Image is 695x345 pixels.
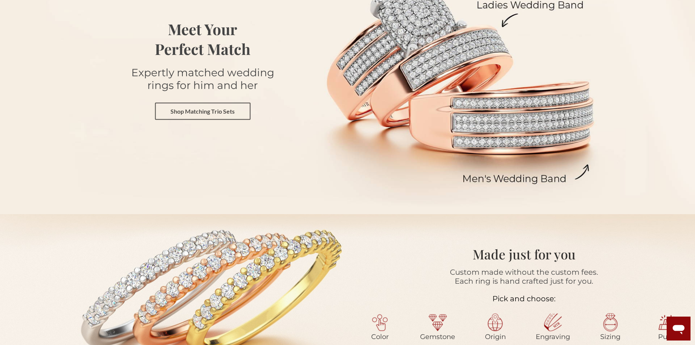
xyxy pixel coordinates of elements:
[371,333,389,341] span: Color
[600,333,620,341] span: Sizing
[420,333,455,341] span: Gemstone
[485,333,506,341] span: Origin
[353,268,695,286] h1: Custom made without the custom fees. Each ring is hand crafted just for you.
[492,294,555,303] span: Pick and choose:
[658,333,678,341] span: Purity
[155,102,250,120] a: Shop Matching Trio Sets
[387,244,661,264] h1: Made just for you
[536,333,570,341] span: Engraving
